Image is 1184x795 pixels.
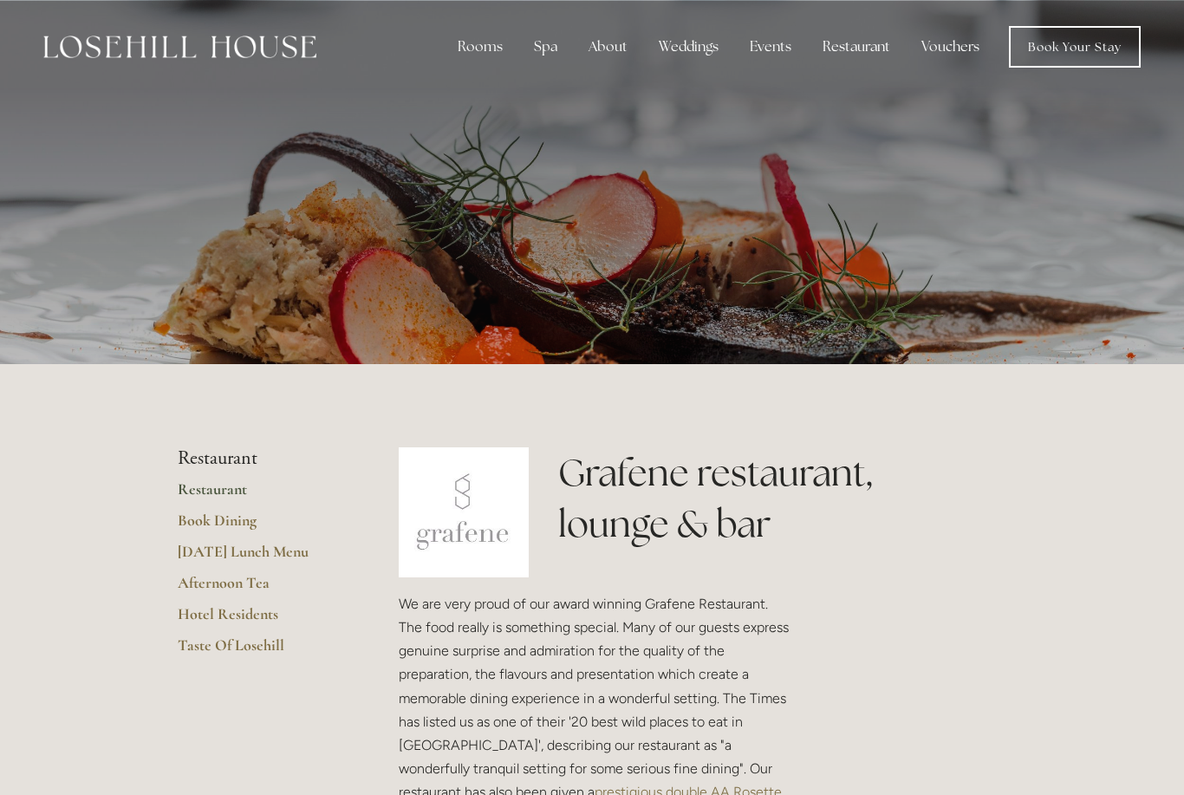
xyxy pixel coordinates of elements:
a: Restaurant [178,479,343,511]
div: Spa [520,29,571,64]
div: Restaurant [809,29,904,64]
div: Events [736,29,805,64]
img: grafene.jpg [399,447,529,577]
a: Taste Of Losehill [178,635,343,667]
a: [DATE] Lunch Menu [178,542,343,573]
div: Rooms [444,29,517,64]
li: Restaurant [178,447,343,470]
a: Afternoon Tea [178,573,343,604]
a: Book Your Stay [1009,26,1141,68]
a: Book Dining [178,511,343,542]
a: Hotel Residents [178,604,343,635]
img: Losehill House [43,36,316,58]
div: Weddings [645,29,732,64]
h1: Grafene restaurant, lounge & bar [558,447,1006,550]
a: Vouchers [908,29,993,64]
div: About [575,29,641,64]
